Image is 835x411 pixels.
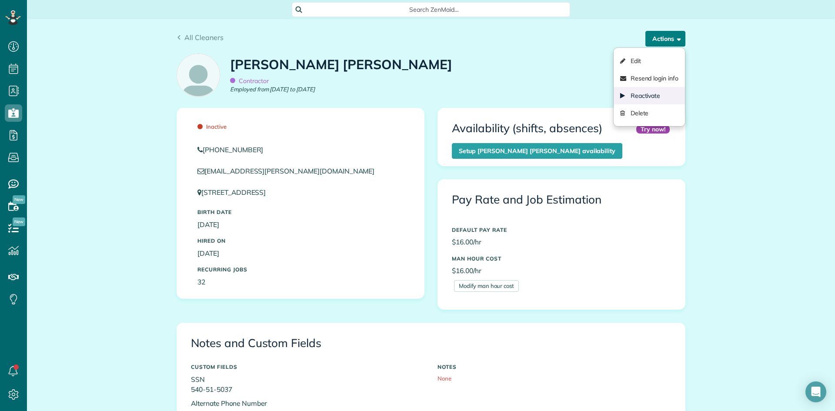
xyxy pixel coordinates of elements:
[454,280,519,292] a: Modify man hour cost
[438,364,671,370] h5: NOTES
[197,145,404,155] a: [PHONE_NUMBER]
[197,123,227,130] span: Inactive
[452,227,671,233] h5: DEFAULT PAY RATE
[13,195,25,204] span: New
[197,220,404,230] p: [DATE]
[614,87,685,104] a: Reactivate
[197,267,404,272] h5: Recurring Jobs
[230,85,315,94] em: Employed from [DATE] to [DATE]
[645,31,685,47] button: Actions
[614,70,685,87] a: Resend login info
[452,194,671,206] h3: Pay Rate and Job Estimation
[13,217,25,226] span: New
[452,266,671,276] p: $16.00/hr
[230,57,452,72] h1: [PERSON_NAME] [PERSON_NAME]
[452,122,602,135] h3: Availability (shifts, absences)
[197,238,404,244] h5: Hired On
[197,248,404,258] p: [DATE]
[191,337,671,350] h3: Notes and Custom Fields
[452,256,671,261] h5: MAN HOUR COST
[636,125,670,134] div: Try now!
[184,33,224,42] span: All Cleaners
[177,32,224,43] a: All Cleaners
[614,52,685,70] a: Edit
[191,364,424,370] h5: CUSTOM FIELDS
[177,54,220,97] img: employee_icon-c2f8239691d896a72cdd9dc41cfb7b06f9d69bdd837a2ad469be8ff06ab05b5f.png
[230,77,269,85] span: Contractor
[197,167,383,175] a: [EMAIL_ADDRESS][PERSON_NAME][DOMAIN_NAME]
[614,104,685,122] a: Delete
[191,374,424,394] p: SSN 540-51-5037
[438,375,451,382] span: None
[197,209,404,215] h5: Birth Date
[452,143,622,159] a: Setup [PERSON_NAME] [PERSON_NAME] availability
[197,188,274,197] a: [STREET_ADDRESS]
[452,237,671,247] p: $16.00/hr
[805,381,826,402] div: Open Intercom Messenger
[197,277,404,287] p: 32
